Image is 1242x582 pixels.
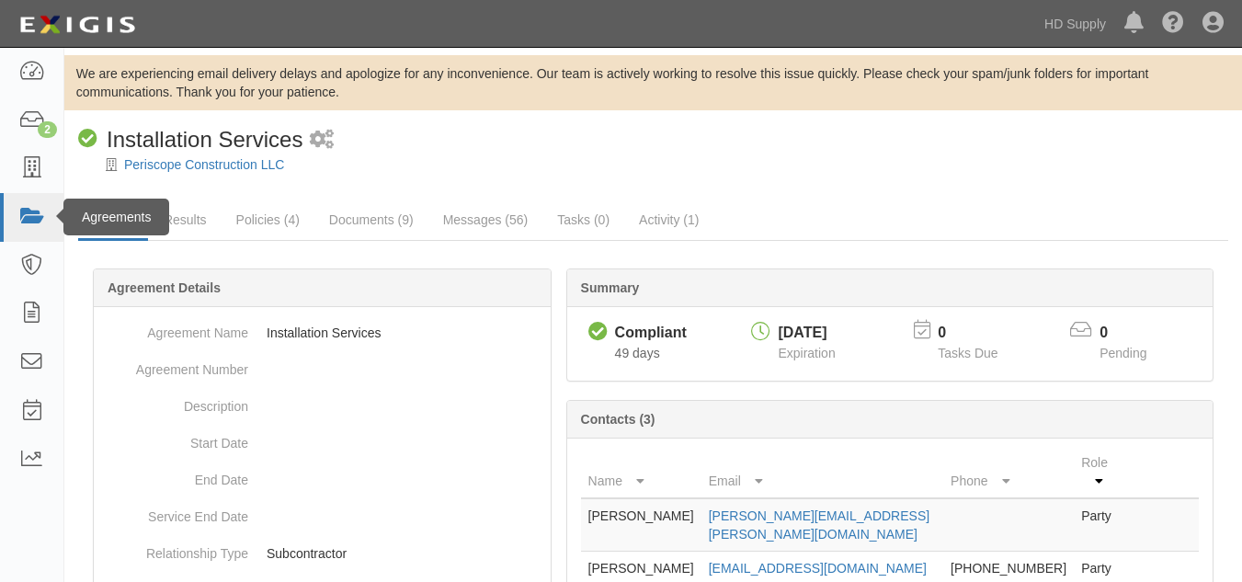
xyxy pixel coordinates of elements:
[1100,346,1146,360] span: Pending
[1100,323,1169,344] p: 0
[101,425,248,452] dt: Start Date
[429,201,542,238] a: Messages (56)
[64,64,1242,101] div: We are experiencing email delivery delays and apologize for any inconvenience. Our team is active...
[778,346,835,360] span: Expiration
[315,201,427,238] a: Documents (9)
[709,508,929,542] a: [PERSON_NAME][EMAIL_ADDRESS][PERSON_NAME][DOMAIN_NAME]
[938,323,1020,344] p: 0
[101,498,248,526] dt: Service End Date
[101,351,248,379] dt: Agreement Number
[78,130,97,149] i: Compliant
[38,121,57,138] div: 2
[543,201,623,238] a: Tasks (0)
[101,314,248,342] dt: Agreement Name
[615,346,660,360] span: Since 06/27/2025
[101,535,543,572] dd: Subcontractor
[63,199,169,235] div: Agreements
[78,124,302,155] div: Installation Services
[101,535,248,563] dt: Relationship Type
[1074,446,1125,498] th: Role
[1162,13,1184,35] i: Help Center - Complianz
[1074,498,1125,552] td: Party
[615,323,687,344] div: Compliant
[581,280,640,295] b: Summary
[101,314,543,351] dd: Installation Services
[938,346,997,360] span: Tasks Due
[310,131,334,150] i: 1 scheduled workflow
[588,323,608,342] i: Compliant
[107,127,302,152] span: Installation Services
[581,446,701,498] th: Name
[108,280,221,295] b: Agreement Details
[1035,6,1115,42] a: HD Supply
[150,201,221,238] a: Results
[101,462,248,489] dt: End Date
[581,498,701,552] td: [PERSON_NAME]
[581,412,655,427] b: Contacts (3)
[101,388,248,416] dt: Description
[701,446,943,498] th: Email
[625,201,712,238] a: Activity (1)
[222,201,313,238] a: Policies (4)
[943,446,1074,498] th: Phone
[778,323,835,344] div: [DATE]
[709,561,927,576] a: [EMAIL_ADDRESS][DOMAIN_NAME]
[124,157,284,172] a: Periscope Construction LLC
[14,8,141,41] img: logo-5460c22ac91f19d4615b14bd174203de0afe785f0fc80cf4dbbc73dc1793850b.png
